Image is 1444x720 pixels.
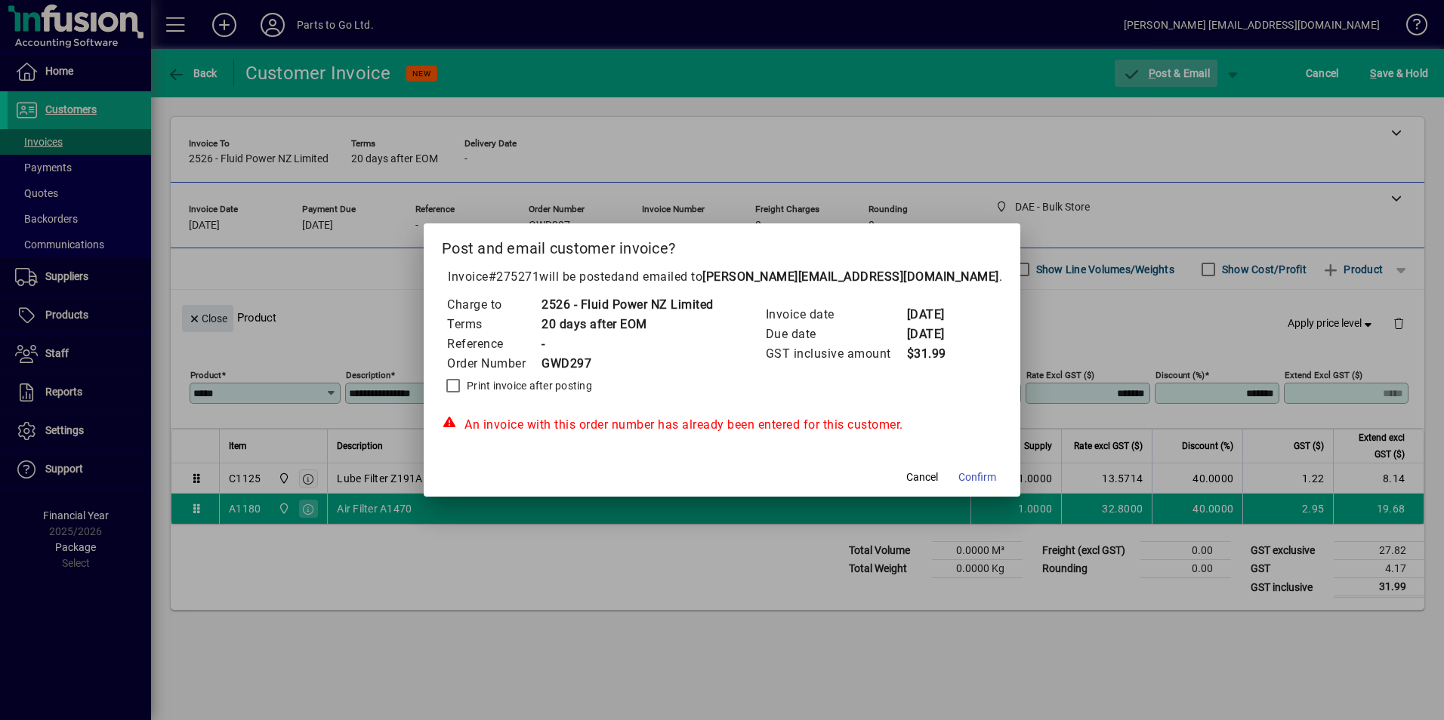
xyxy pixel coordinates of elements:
[489,269,540,284] span: #275271
[702,269,999,284] b: [PERSON_NAME][EMAIL_ADDRESS][DOMAIN_NAME]
[765,305,906,325] td: Invoice date
[541,315,714,334] td: 20 days after EOM
[958,469,996,485] span: Confirm
[765,344,906,364] td: GST inclusive amount
[906,305,967,325] td: [DATE]
[765,325,906,344] td: Due date
[541,334,714,354] td: -
[906,469,938,485] span: Cancel
[906,344,967,364] td: $31.99
[541,295,714,315] td: 2526 - Fluid Power NZ Limited
[618,269,999,284] span: and emailed to
[541,354,714,374] td: GWD297
[424,223,1020,267] h2: Post and email customer invoice?
[446,315,541,334] td: Terms
[906,325,967,344] td: [DATE]
[464,378,592,393] label: Print invoice after posting
[898,463,946,491] button: Cancel
[442,416,1002,434] div: An invoice with this order number has already been entered for this customer.
[446,334,541,354] td: Reference
[952,463,1002,491] button: Confirm
[446,354,541,374] td: Order Number
[446,295,541,315] td: Charge to
[442,268,1002,286] p: Invoice will be posted .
